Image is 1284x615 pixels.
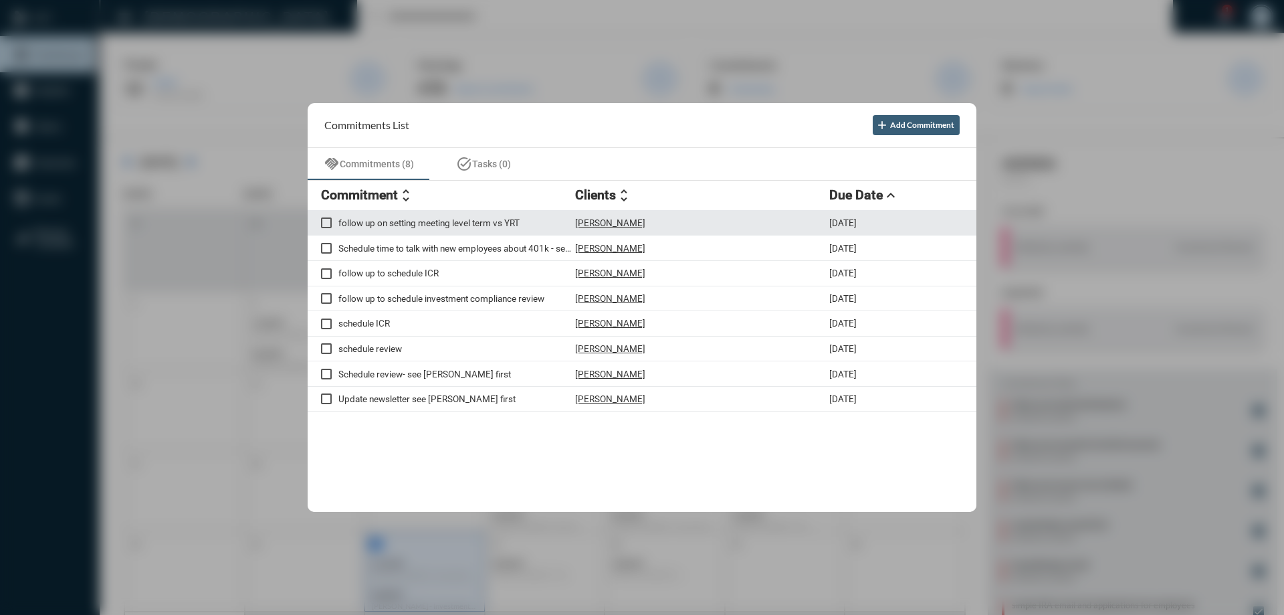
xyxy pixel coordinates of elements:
p: Schedule time to talk with new employees about 401k - see [PERSON_NAME] 1st [338,243,575,254]
p: [DATE] [829,393,857,404]
p: follow up on setting meeting level term vs YRT [338,217,575,228]
span: Commitments (8) [340,159,414,169]
p: Schedule review- see [PERSON_NAME] first [338,369,575,379]
p: [PERSON_NAME] [575,318,645,329]
mat-icon: handshake [324,156,340,172]
p: [DATE] [829,369,857,379]
p: [PERSON_NAME] [575,293,645,304]
p: Update newsletter see [PERSON_NAME] first [338,393,575,404]
p: follow up to schedule investment compliance review [338,293,575,304]
mat-icon: unfold_more [616,187,632,203]
h2: Clients [575,187,616,203]
span: Tasks (0) [472,159,511,169]
p: [PERSON_NAME] [575,393,645,404]
mat-icon: add [875,118,889,132]
mat-icon: expand_less [883,187,899,203]
p: [PERSON_NAME] [575,343,645,354]
p: [PERSON_NAME] [575,369,645,379]
p: schedule review [338,343,575,354]
p: follow up to schedule ICR [338,268,575,278]
p: [DATE] [829,293,857,304]
p: [PERSON_NAME] [575,243,645,254]
mat-icon: task_alt [456,156,472,172]
mat-icon: unfold_more [398,187,414,203]
h2: Commitment [321,187,398,203]
button: Add Commitment [873,115,960,135]
h2: Due Date [829,187,883,203]
p: [PERSON_NAME] [575,217,645,228]
p: [DATE] [829,217,857,228]
p: schedule ICR [338,318,575,329]
p: [DATE] [829,268,857,278]
p: [DATE] [829,243,857,254]
p: [DATE] [829,343,857,354]
h2: Commitments List [324,118,409,131]
p: [DATE] [829,318,857,329]
p: [PERSON_NAME] [575,268,645,278]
